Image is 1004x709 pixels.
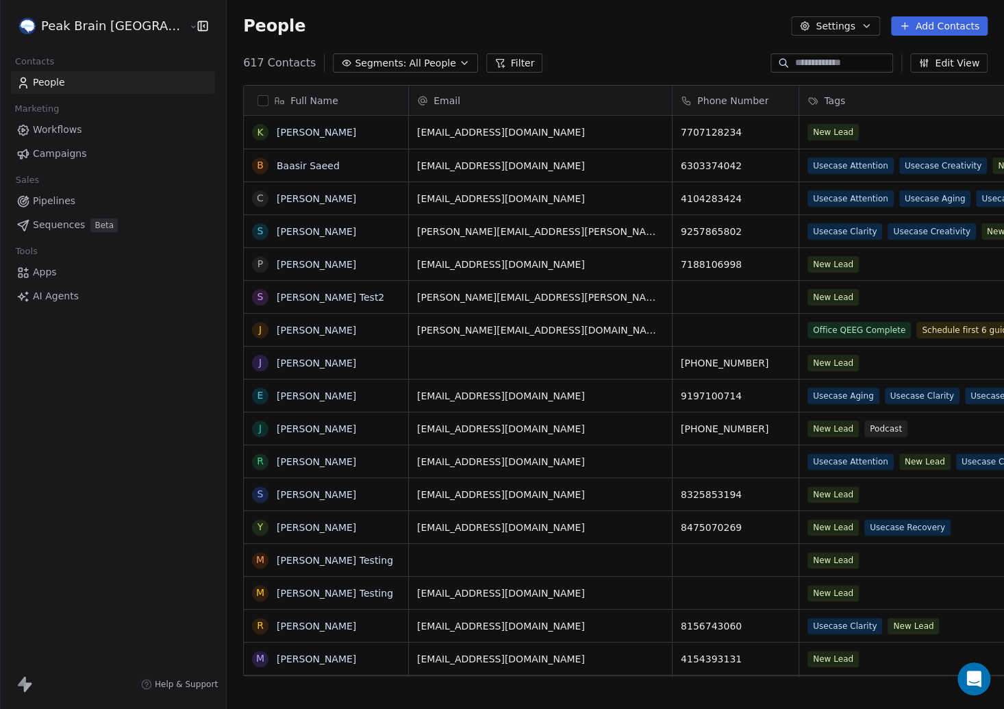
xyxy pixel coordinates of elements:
[256,651,264,666] div: M
[417,159,664,173] span: [EMAIL_ADDRESS][DOMAIN_NAME]
[33,75,65,90] span: People
[141,679,218,690] a: Help & Support
[681,225,790,238] span: 9257865802
[888,223,975,240] span: Usecase Creativity
[258,257,263,271] div: P
[277,325,356,336] a: [PERSON_NAME]
[277,555,393,566] a: [PERSON_NAME] Testing
[486,53,543,73] button: Filter
[681,192,790,206] span: 4104283424
[277,390,356,401] a: [PERSON_NAME]
[417,488,664,501] span: [EMAIL_ADDRESS][DOMAIN_NAME]
[434,94,460,108] span: Email
[259,421,262,436] div: J
[807,651,859,667] span: New Lead
[807,289,859,306] span: New Lead
[899,453,951,470] span: New Lead
[807,322,911,338] span: Office QEEG Complete
[417,389,664,403] span: [EMAIL_ADDRESS][DOMAIN_NAME]
[681,125,790,139] span: 7707128234
[673,86,799,115] div: Phone Number
[681,258,790,271] span: 7188106998
[41,17,186,35] span: Peak Brain [GEOGRAPHIC_DATA]
[243,16,305,36] span: People
[277,423,356,434] a: [PERSON_NAME]
[417,521,664,534] span: [EMAIL_ADDRESS][DOMAIN_NAME]
[258,290,264,304] div: S
[277,489,356,500] a: [PERSON_NAME]
[10,170,45,190] span: Sales
[243,55,316,71] span: 617 Contacts
[256,586,264,600] div: M
[957,662,990,695] div: Open Intercom Messenger
[11,71,215,94] a: People
[807,421,859,437] span: New Lead
[681,488,790,501] span: 8325853194
[259,356,262,370] div: J
[417,192,664,206] span: [EMAIL_ADDRESS][DOMAIN_NAME]
[257,191,264,206] div: C
[807,585,859,601] span: New Lead
[681,619,790,633] span: 8156743060
[11,190,215,212] a: Pipelines
[258,520,264,534] div: Y
[417,125,664,139] span: [EMAIL_ADDRESS][DOMAIN_NAME]
[864,519,951,536] span: Usecase Recovery
[417,422,664,436] span: [EMAIL_ADDRESS][DOMAIN_NAME]
[681,159,790,173] span: 6303374042
[807,618,882,634] span: Usecase Clarity
[257,158,264,173] div: B
[277,654,356,664] a: [PERSON_NAME]
[290,94,338,108] span: Full Name
[257,454,264,469] div: R
[16,14,179,38] button: Peak Brain [GEOGRAPHIC_DATA]
[277,588,393,599] a: [PERSON_NAME] Testing
[807,256,859,273] span: New Lead
[19,18,36,34] img: Peak%20Brain%20Logo.png
[11,285,215,308] a: AI Agents
[33,265,57,279] span: Apps
[681,652,790,666] span: 4154393131
[9,99,65,119] span: Marketing
[277,456,356,467] a: [PERSON_NAME]
[257,125,263,140] div: k
[899,190,971,207] span: Usecase Aging
[807,223,882,240] span: Usecase Clarity
[33,218,85,232] span: Sequences
[417,586,664,600] span: [EMAIL_ADDRESS][DOMAIN_NAME]
[417,652,664,666] span: [EMAIL_ADDRESS][DOMAIN_NAME]
[681,389,790,403] span: 9197100714
[90,219,118,232] span: Beta
[888,618,939,634] span: New Lead
[824,94,845,108] span: Tags
[11,142,215,165] a: Campaigns
[807,124,859,140] span: New Lead
[681,521,790,534] span: 8475070269
[277,292,384,303] a: [PERSON_NAME] Test2
[11,261,215,284] a: Apps
[256,553,264,567] div: M
[417,290,664,304] span: [PERSON_NAME][EMAIL_ADDRESS][PERSON_NAME][DOMAIN_NAME]
[807,453,894,470] span: Usecase Attention
[33,123,82,137] span: Workflows
[417,323,664,337] span: [PERSON_NAME][EMAIL_ADDRESS][DOMAIN_NAME]
[807,519,859,536] span: New Lead
[681,422,790,436] span: [PHONE_NUMBER]
[409,56,455,71] span: All People
[258,224,264,238] div: S
[10,241,43,262] span: Tools
[277,226,356,237] a: [PERSON_NAME]
[277,522,356,533] a: [PERSON_NAME]
[417,455,664,469] span: [EMAIL_ADDRESS][DOMAIN_NAME]
[9,51,60,72] span: Contacts
[807,355,859,371] span: New Lead
[155,679,218,690] span: Help & Support
[257,619,264,633] div: R
[807,486,859,503] span: New Lead
[891,16,988,36] button: Add Contacts
[864,421,907,437] span: Podcast
[885,388,959,404] span: Usecase Clarity
[807,158,894,174] span: Usecase Attention
[807,552,859,569] span: New Lead
[910,53,988,73] button: Edit View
